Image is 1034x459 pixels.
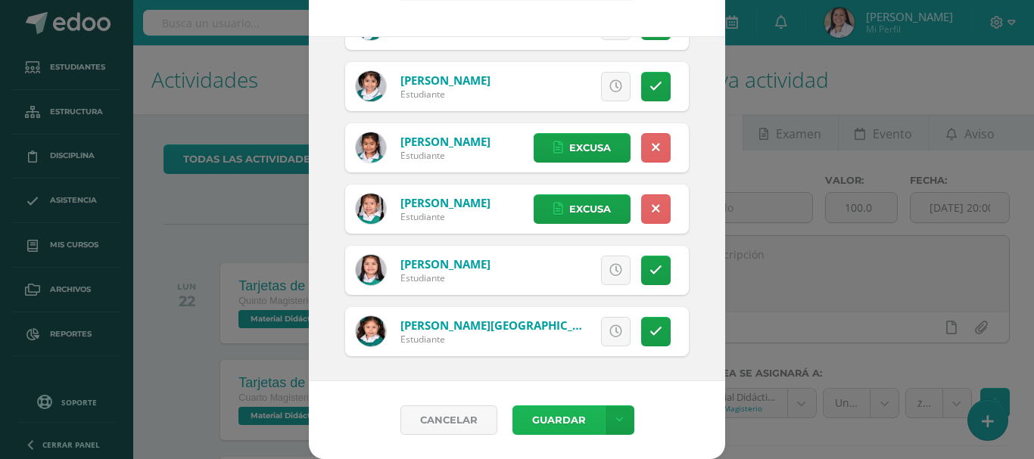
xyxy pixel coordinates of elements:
a: [PERSON_NAME] [400,134,491,149]
span: Excusa [569,195,611,223]
span: Excusa [569,134,611,162]
a: Excusa [534,133,631,163]
div: Estudiante [400,210,491,223]
a: [PERSON_NAME] [400,73,491,88]
img: 81e5cb988a8436f3a4b79f932c6e7820.png [356,194,386,224]
a: Cancelar [400,405,497,435]
a: [PERSON_NAME] [400,195,491,210]
div: Estudiante [400,149,491,162]
a: [PERSON_NAME] [400,256,491,271]
img: 5d1c4d0557b4494fa07c4636bb865e8f.png [356,132,386,163]
div: Estudiante [400,88,491,101]
button: Guardar [512,405,605,435]
div: Estudiante [400,271,491,284]
img: 9f52e698b68de815b873e50a72c448cc.png [356,71,386,101]
a: [PERSON_NAME][GEOGRAPHIC_DATA] [400,318,606,333]
a: Excusa [534,194,631,224]
img: 1645a4bfb3e39c133add4b607aa3d62f.png [356,255,386,285]
div: Estudiante [400,333,582,346]
img: 5dfe4e8e76d004d754630ba4df8b7537.png [356,316,386,346]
